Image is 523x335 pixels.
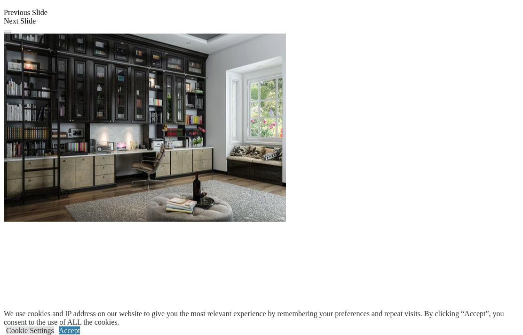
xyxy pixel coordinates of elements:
a: Accept [59,327,80,335]
div: Previous Slide [4,8,519,17]
div: Next Slide [4,17,519,25]
button: Click here to pause slide show [4,31,11,33]
img: Banner for mobile view [4,34,286,222]
div: We use cookies and IP address on our website to give you the most relevant experience by remember... [4,310,523,327]
a: Cookie Settings [6,327,54,335]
